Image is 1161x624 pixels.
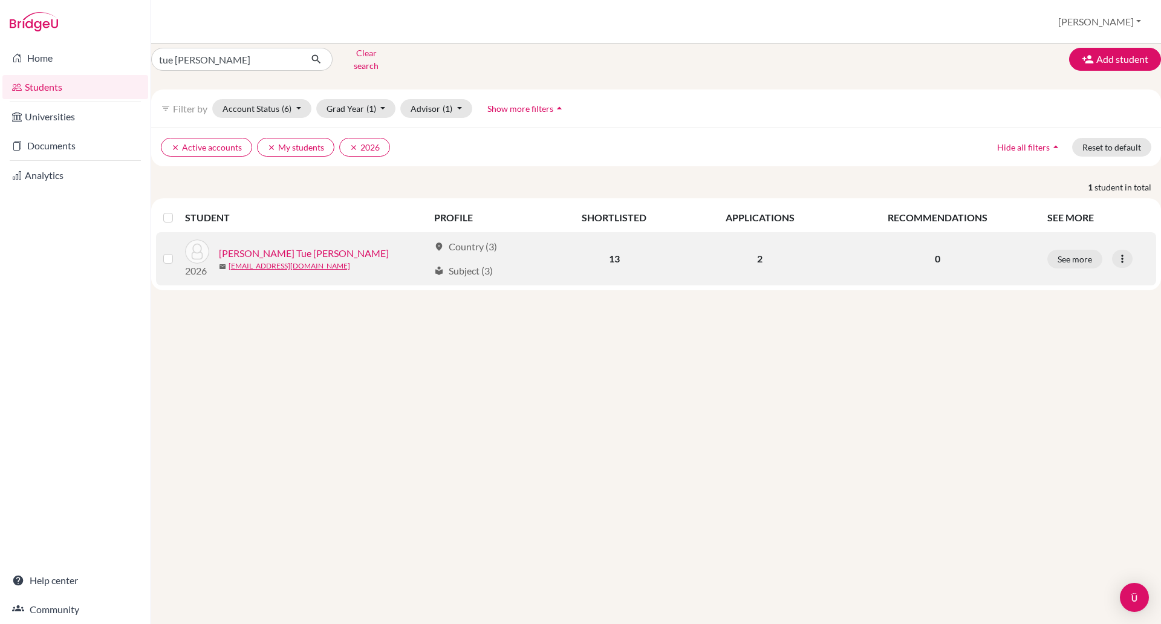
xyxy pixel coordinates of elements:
button: Reset to default [1072,138,1151,157]
th: STUDENT [185,203,427,232]
a: Community [2,597,148,622]
span: Hide all filters [997,142,1050,152]
img: Bridge-U [10,12,58,31]
span: (1) [443,103,452,114]
a: Home [2,46,148,70]
th: APPLICATIONS [685,203,835,232]
span: Filter by [173,103,207,114]
button: Show more filtersarrow_drop_up [477,99,576,118]
i: filter_list [161,103,171,113]
th: SHORTLISTED [543,203,685,232]
i: arrow_drop_up [553,102,565,114]
i: arrow_drop_up [1050,141,1062,153]
td: 13 [543,232,685,285]
button: Grad Year(1) [316,99,396,118]
a: Students [2,75,148,99]
a: Universities [2,105,148,129]
a: Documents [2,134,148,158]
span: local_library [434,266,444,276]
span: student in total [1094,181,1161,193]
button: clearActive accounts [161,138,252,157]
div: Open Intercom Messenger [1120,583,1149,612]
th: RECOMMENDATIONS [835,203,1040,232]
div: Subject (3) [434,264,493,278]
p: 2026 [185,264,209,278]
button: Add student [1069,48,1161,71]
th: PROFILE [427,203,543,232]
a: [PERSON_NAME] Tue [PERSON_NAME] [219,246,389,261]
input: Find student by name... [151,48,301,71]
button: [PERSON_NAME] [1053,10,1146,33]
button: Advisor(1) [400,99,472,118]
span: (1) [366,103,376,114]
p: 0 [842,252,1033,266]
span: (6) [282,103,291,114]
button: Account Status(6) [212,99,311,118]
span: location_on [434,242,444,252]
button: See more [1047,250,1102,268]
th: SEE MORE [1040,203,1156,232]
span: Show more filters [487,103,553,114]
button: clear2026 [339,138,390,157]
a: Analytics [2,163,148,187]
a: Help center [2,568,148,593]
button: Hide all filtersarrow_drop_up [987,138,1072,157]
button: clearMy students [257,138,334,157]
i: clear [267,143,276,152]
i: clear [350,143,358,152]
span: mail [219,263,226,270]
td: 2 [685,232,835,285]
img: Nguyen, Hoang Tue Anh [185,239,209,264]
a: [EMAIL_ADDRESS][DOMAIN_NAME] [229,261,350,271]
button: Clear search [333,44,400,75]
strong: 1 [1088,181,1094,193]
i: clear [171,143,180,152]
div: Country (3) [434,239,497,254]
